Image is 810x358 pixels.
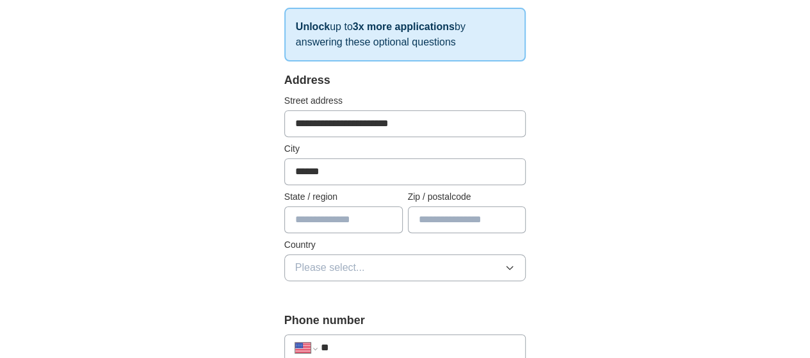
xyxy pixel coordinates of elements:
[284,142,526,156] label: City
[408,190,526,204] label: Zip / postalcode
[284,72,526,89] div: Address
[284,254,526,281] button: Please select...
[284,94,526,108] label: Street address
[284,238,526,252] label: Country
[296,21,330,32] strong: Unlock
[353,21,455,32] strong: 3x more applications
[284,312,526,329] label: Phone number
[284,190,403,204] label: State / region
[284,8,526,61] p: up to by answering these optional questions
[295,260,365,275] span: Please select...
